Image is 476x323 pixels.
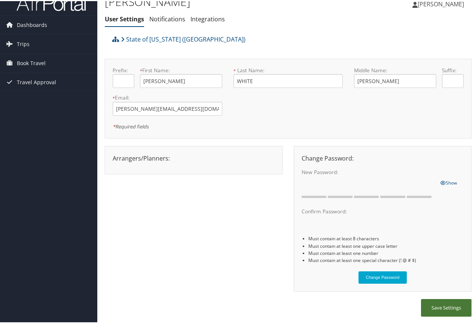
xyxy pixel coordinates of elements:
[234,65,343,73] label: Last Name:
[17,53,46,71] span: Book Travel
[358,270,407,283] button: Change Password
[421,298,472,316] button: Save Settings
[440,179,457,185] span: Show
[149,14,185,22] a: Notifications
[308,234,464,241] li: Must contain at least 8 characters
[17,34,30,52] span: Trips
[113,122,149,129] em: Required fields
[113,93,222,100] label: Email:
[308,241,464,249] li: Must contain at least one upper case letter
[17,15,47,33] span: Dashboards
[308,256,464,263] li: Must contain at least one special character (! @ # $)
[442,65,464,73] label: Suffix:
[354,65,436,73] label: Middle Name:
[190,14,225,22] a: Integrations
[17,72,56,91] span: Travel Approval
[121,31,245,46] a: State of [US_STATE] ([GEOGRAPHIC_DATA])
[107,153,280,162] div: Arrangers/Planners:
[105,14,144,22] a: User Settings
[302,207,435,214] label: Confirm Password:
[113,65,134,73] label: Prefix:
[440,177,457,185] a: Show
[140,65,222,73] label: First Name:
[302,167,435,175] label: New Password:
[308,249,464,256] li: Must contain at least one number
[296,153,469,162] div: Change Password:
